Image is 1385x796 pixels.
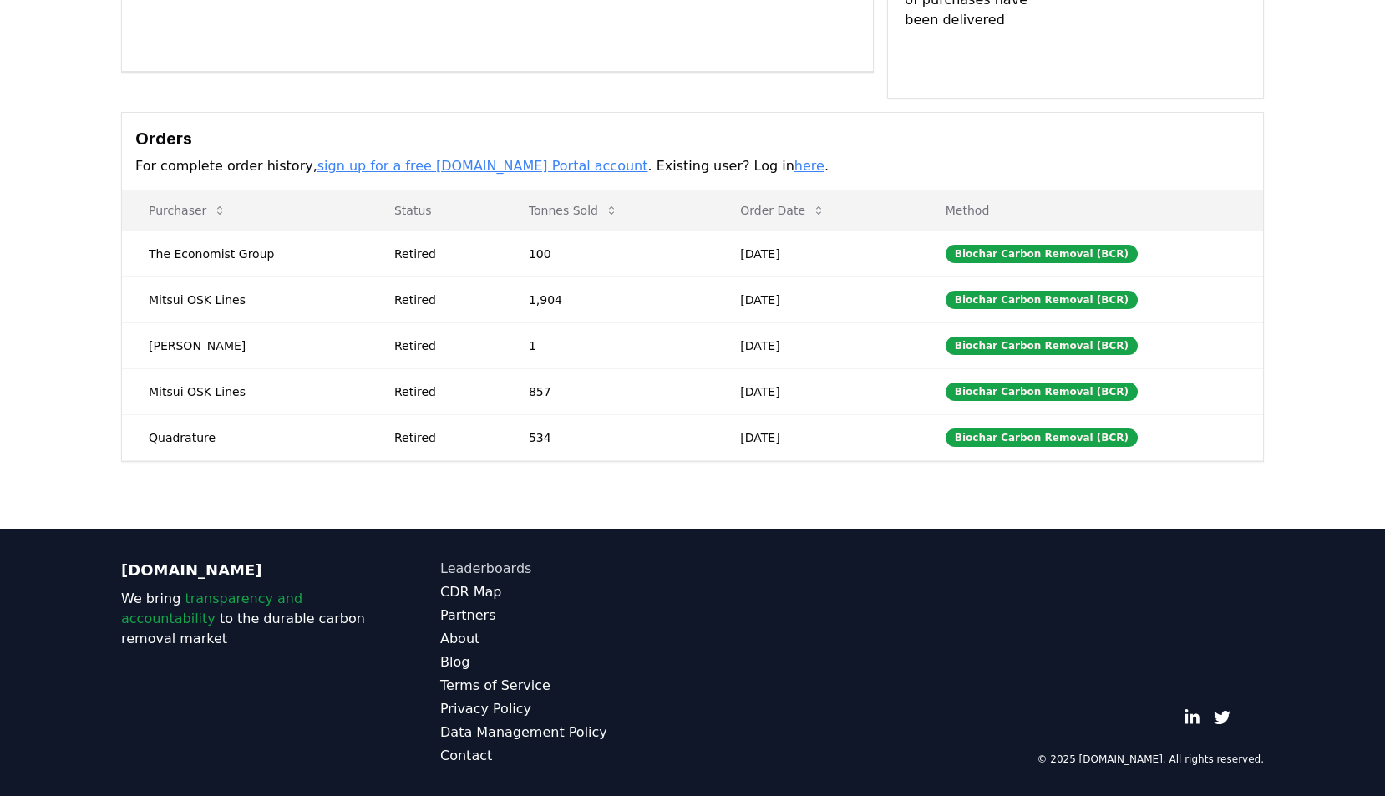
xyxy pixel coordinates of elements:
td: 1 [502,322,713,368]
div: Biochar Carbon Removal (BCR) [946,337,1138,355]
td: 857 [502,368,713,414]
td: [DATE] [713,276,918,322]
td: 100 [502,231,713,276]
a: Partners [440,606,692,626]
a: LinkedIn [1184,709,1200,726]
div: Retired [394,383,489,400]
button: Order Date [727,194,839,227]
button: Tonnes Sold [515,194,632,227]
p: Method [932,202,1250,219]
td: [PERSON_NAME] [122,322,368,368]
p: We bring to the durable carbon removal market [121,589,373,649]
td: Mitsui OSK Lines [122,368,368,414]
div: Biochar Carbon Removal (BCR) [946,291,1138,309]
td: 534 [502,414,713,460]
td: [DATE] [713,414,918,460]
p: [DOMAIN_NAME] [121,559,373,582]
td: Quadrature [122,414,368,460]
span: transparency and accountability [121,591,302,626]
a: sign up for a free [DOMAIN_NAME] Portal account [317,158,648,174]
a: Blog [440,652,692,672]
a: Leaderboards [440,559,692,579]
div: Retired [394,429,489,446]
p: Status [381,202,489,219]
button: Purchaser [135,194,240,227]
td: [DATE] [713,322,918,368]
td: [DATE] [713,231,918,276]
div: Biochar Carbon Removal (BCR) [946,383,1138,401]
div: Retired [394,246,489,262]
a: here [794,158,824,174]
a: Contact [440,746,692,766]
p: For complete order history, . Existing user? Log in . [135,156,1250,176]
a: About [440,629,692,649]
a: Privacy Policy [440,699,692,719]
div: Retired [394,292,489,308]
td: The Economist Group [122,231,368,276]
div: Biochar Carbon Removal (BCR) [946,428,1138,447]
td: 1,904 [502,276,713,322]
h3: Orders [135,126,1250,151]
p: © 2025 [DOMAIN_NAME]. All rights reserved. [1037,753,1264,766]
td: [DATE] [713,368,918,414]
a: CDR Map [440,582,692,602]
a: Terms of Service [440,676,692,696]
a: Twitter [1214,709,1230,726]
a: Data Management Policy [440,722,692,743]
div: Retired [394,337,489,354]
td: Mitsui OSK Lines [122,276,368,322]
div: Biochar Carbon Removal (BCR) [946,245,1138,263]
